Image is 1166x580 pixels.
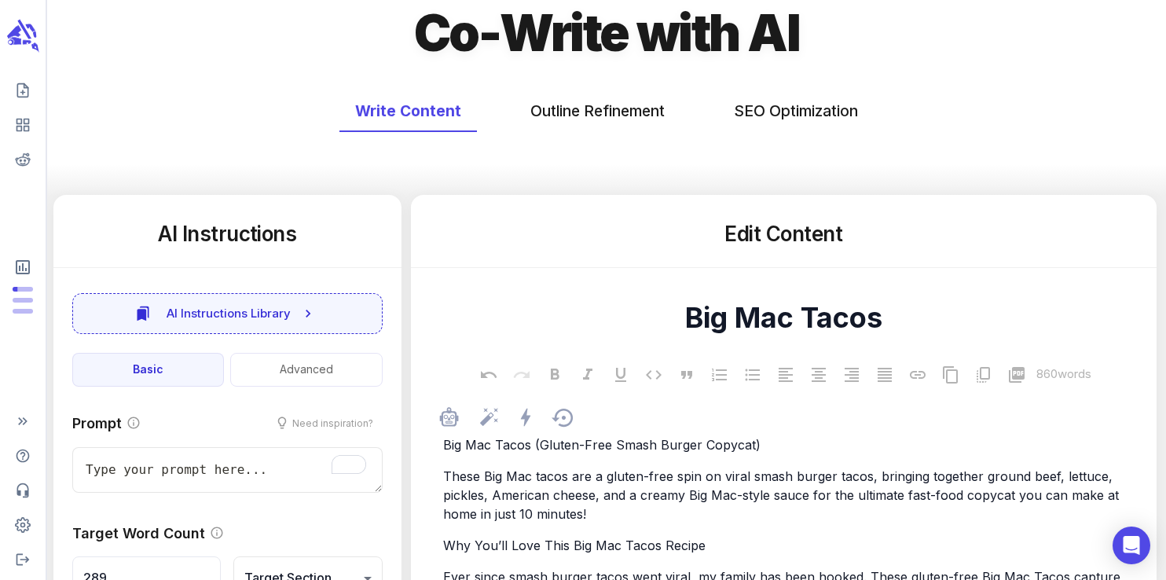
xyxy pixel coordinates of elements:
[423,300,1144,335] textarea: Big Mac Tacos
[6,251,39,283] span: View Subscription & Usage
[443,538,706,553] span: Why You’ll Love This Big Mac Tacos Recipe
[443,437,761,453] span: Big Mac Tacos (Gluten-Free Smash Burger Copycat)
[126,416,141,430] svg: Provide instructions to the AI on how to write the target section. The more specific the prompt, ...
[13,287,33,292] span: Posts: 6 of 25 monthly posts used
[230,353,382,387] button: Advanced
[72,413,122,434] p: Prompt
[167,303,291,324] span: AI Instructions Library
[718,90,874,132] button: SEO Optimization
[1036,365,1091,384] p: 860 words
[6,111,39,139] span: View your content dashboard
[13,298,33,303] span: Output Tokens: 0 of 400,000 monthly tokens used. These limits are based on the last model you use...
[267,412,383,435] button: Need inspiration?
[515,90,680,132] button: Outline Refinement
[6,545,39,574] span: Logout
[6,407,39,435] span: Expand Sidebar
[1113,527,1150,564] div: Open Intercom Messenger
[6,145,39,174] span: View your Reddit Intelligence add-on dashboard
[339,90,477,132] button: Write Content
[6,476,39,505] span: Contact Support
[72,447,383,493] textarea: To enrich screen reader interactions, please activate Accessibility in Grammarly extension settings
[6,76,39,105] span: Create new content
[72,353,224,387] button: Basic
[72,523,205,544] p: Target Word Count
[443,468,1123,522] span: These Big Mac tacos are a gluten-free spin on viral smash burger tacos, bringing together ground ...
[72,293,383,334] button: AI Instructions Library
[6,511,39,539] span: Adjust your account settings
[430,220,1138,248] h5: Edit Content
[6,442,39,470] span: Help Center
[72,220,383,248] h5: AI Instructions
[13,309,33,314] span: Input Tokens: 0 of 2,000,000 monthly tokens used. These limits are based on the last model you us...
